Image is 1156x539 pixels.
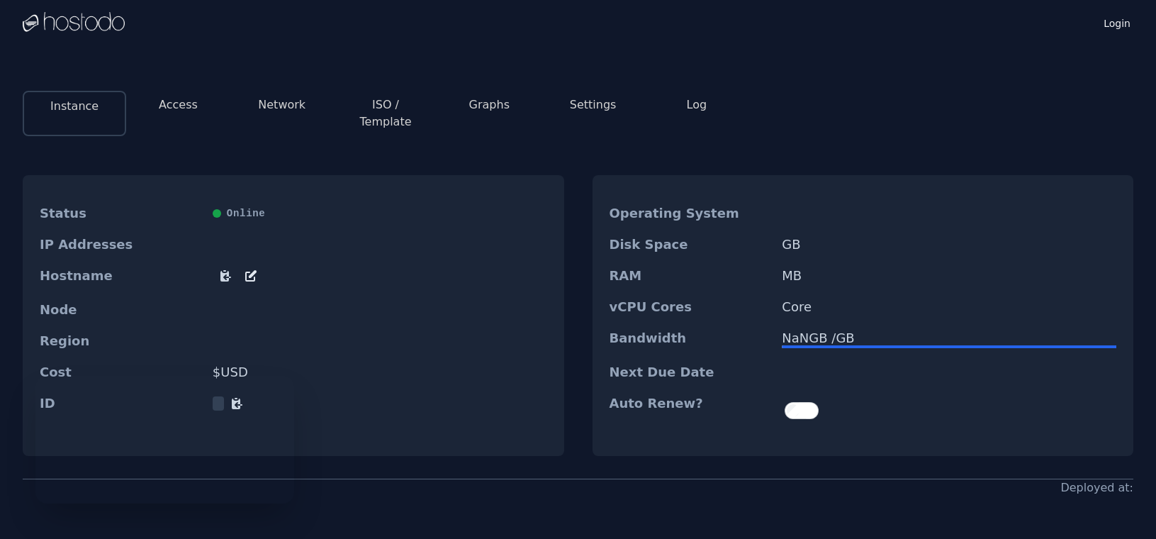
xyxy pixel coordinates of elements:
dt: Status [40,206,201,221]
dt: IP Addresses [40,238,201,252]
button: Network [258,96,305,113]
div: NaN GB / GB [782,331,1116,345]
button: Graphs [469,96,510,113]
dt: Region [40,334,201,348]
dt: Operating System [610,206,771,221]
dt: Cost [40,365,201,379]
div: Deployed at: [1060,479,1133,496]
dd: Core [782,300,1116,314]
button: Settings [570,96,617,113]
dd: $ USD [213,365,547,379]
button: Log [687,96,707,113]
div: Online [213,206,547,221]
button: Instance [50,98,99,115]
button: Access [159,96,198,113]
dt: Hostname [40,269,201,286]
dt: RAM [610,269,771,283]
dt: Next Due Date [610,365,771,379]
dd: MB [782,269,1116,283]
dt: Disk Space [610,238,771,252]
dd: GB [782,238,1116,252]
a: Login [1101,13,1133,30]
dt: Auto Renew? [610,396,771,425]
dt: Node [40,303,201,317]
img: Logo [23,12,125,33]
button: ISO / Template [345,96,426,130]
dt: vCPU Cores [610,300,771,314]
dt: Bandwidth [610,331,771,348]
